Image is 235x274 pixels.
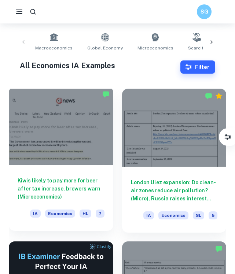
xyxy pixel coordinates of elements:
[96,210,104,218] span: 7
[220,130,235,144] button: Filter
[9,89,113,233] a: Kiwis likely to pay more for beer after tax increase, brewers warn (Microeconomics)IAEconomicsHL7
[143,211,154,219] span: IA
[122,89,227,233] a: London Ulez expansion: Do clean-air zones reduce air pollution? (Micro), Russia raises interest r...
[193,211,204,219] span: SL
[137,45,173,51] span: Microeconomics
[45,210,75,218] span: Economics
[35,45,73,51] span: Macroeconomics
[197,4,212,19] button: SG
[158,211,188,219] span: Economics
[80,210,91,218] span: HL
[205,92,212,100] img: Marked
[20,60,181,71] h1: All Economics IA Examples
[215,245,223,252] img: Marked
[30,210,41,218] span: IA
[102,90,110,98] img: Marked
[188,45,206,51] span: Scarcity
[131,178,218,203] h6: London Ulez expansion: Do clean-air zones reduce air pollution? (Micro), Russia raises interest r...
[200,8,209,16] h6: SG
[215,92,223,100] div: Premium
[18,177,104,201] h6: Kiwis likely to pay more for beer after tax increase, brewers warn (Microeconomics)
[209,211,217,219] span: 5
[87,45,123,51] span: Global Economy
[180,60,215,74] button: Filter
